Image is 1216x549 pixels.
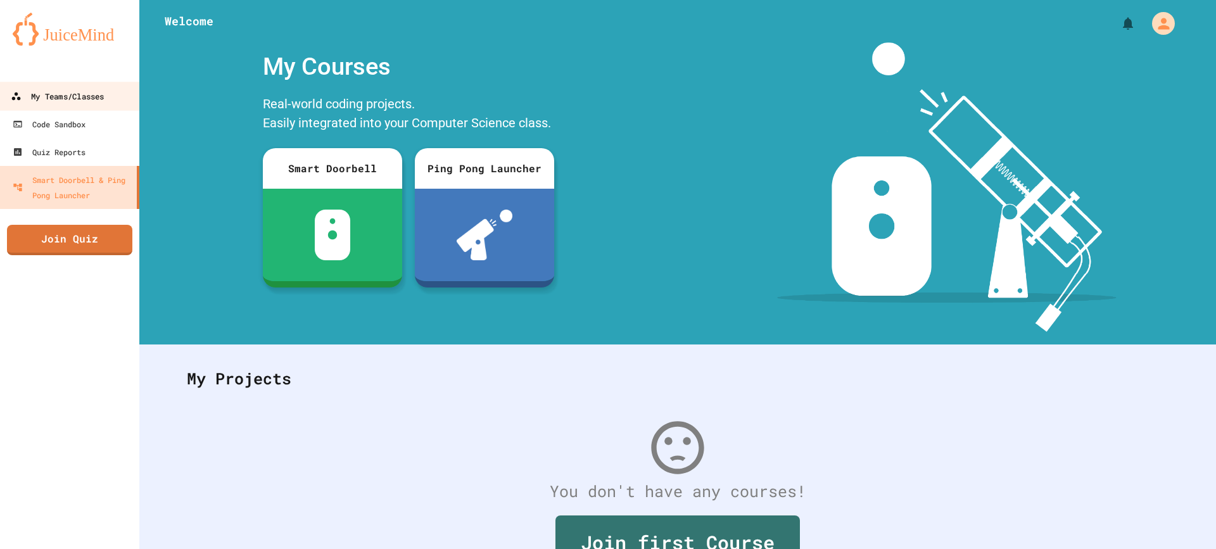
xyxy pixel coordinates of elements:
[7,225,132,255] a: Join Quiz
[174,354,1181,403] div: My Projects
[1139,9,1178,38] div: My Account
[11,89,104,104] div: My Teams/Classes
[13,172,132,203] div: Smart Doorbell & Ping Pong Launcher
[415,148,554,189] div: Ping Pong Launcher
[256,42,560,91] div: My Courses
[256,91,560,139] div: Real-world coding projects. Easily integrated into your Computer Science class.
[315,210,351,260] img: sdb-white.svg
[13,117,85,132] div: Code Sandbox
[263,148,402,189] div: Smart Doorbell
[457,210,513,260] img: ppl-with-ball.png
[13,13,127,46] img: logo-orange.svg
[174,479,1181,503] div: You don't have any courses!
[1097,13,1139,34] div: My Notifications
[13,144,85,160] div: Quiz Reports
[777,42,1117,332] img: banner-image-my-projects.png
